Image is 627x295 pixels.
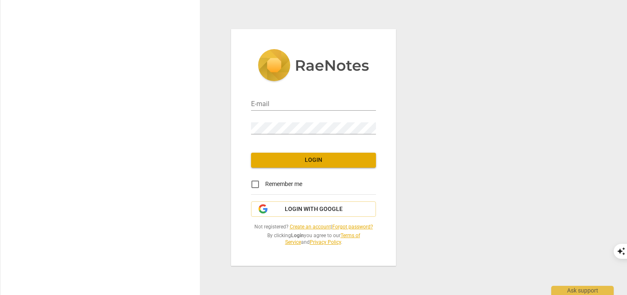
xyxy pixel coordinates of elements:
b: Login [291,233,304,238]
a: Privacy Policy [310,239,341,245]
span: Remember me [265,180,302,188]
span: Not registered? | [251,223,376,231]
img: 5ac2273c67554f335776073100b6d88f.svg [258,49,369,83]
span: Login with Google [285,205,343,213]
span: By clicking you agree to our and . [251,232,376,246]
button: Login [251,153,376,168]
a: Terms of Service [285,233,360,245]
button: Login with Google [251,201,376,217]
a: Forgot password? [332,224,373,230]
div: Ask support [551,286,614,295]
a: Create an account [290,224,331,230]
span: Login [258,156,369,164]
